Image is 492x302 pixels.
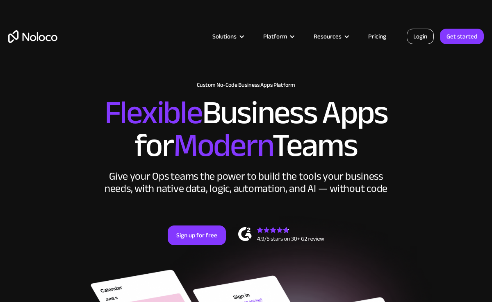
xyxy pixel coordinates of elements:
span: Flexible [105,82,202,143]
div: Platform [253,31,303,42]
div: Solutions [202,31,253,42]
a: Login [407,29,434,44]
a: Get started [440,29,484,44]
h2: Business Apps for Teams [8,97,484,162]
a: Pricing [358,31,396,42]
div: Give your Ops teams the power to build the tools your business needs, with native data, logic, au... [102,170,389,195]
span: Modern [173,115,272,176]
div: Resources [314,31,342,42]
a: Sign up for free [168,225,226,245]
div: Resources [303,31,358,42]
h1: Custom No-Code Business Apps Platform [8,82,484,88]
a: home [8,30,57,43]
div: Platform [263,31,287,42]
div: Solutions [212,31,237,42]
